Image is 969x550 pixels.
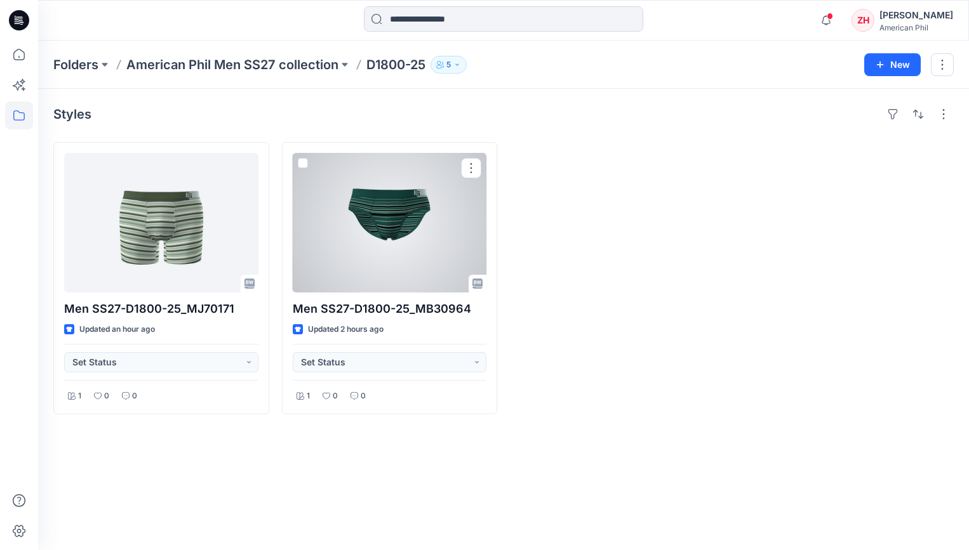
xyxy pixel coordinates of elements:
[431,56,467,74] button: 5
[361,390,366,403] p: 0
[333,390,338,403] p: 0
[293,153,487,292] a: Men SS27-D1800-25_MB30964
[293,300,487,318] p: Men SS27-D1800-25_MB30964
[53,56,98,74] a: Folders
[64,300,258,318] p: Men SS27-D1800-25_MJ70171
[366,56,425,74] p: D1800-25
[879,8,953,23] div: [PERSON_NAME]
[446,58,451,72] p: 5
[104,390,109,403] p: 0
[307,390,310,403] p: 1
[308,323,384,336] p: Updated 2 hours ago
[126,56,338,74] a: American Phil Men SS27 collection
[879,23,953,32] div: American Phil
[864,53,921,76] button: New
[79,323,155,336] p: Updated an hour ago
[78,390,81,403] p: 1
[132,390,137,403] p: 0
[64,153,258,292] a: Men SS27-D1800-25_MJ70171
[852,9,874,32] div: ZH
[53,107,91,122] h4: Styles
